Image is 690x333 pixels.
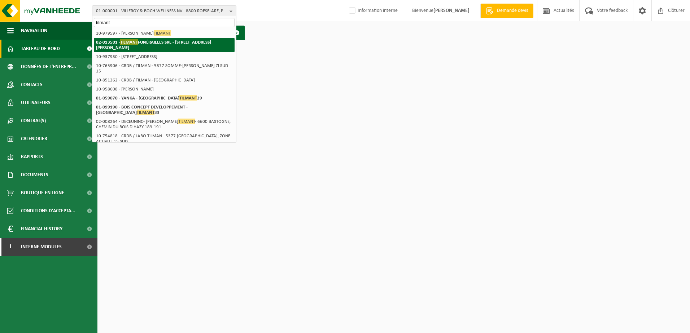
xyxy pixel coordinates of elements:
[94,117,235,132] li: 02-008264 - DECEUNINC- [PERSON_NAME] - 6600 BASTOGNE, CHEMIN DU BOIS D'HAZY 189-191
[137,110,154,115] span: TILMANT
[495,7,530,14] span: Demande devis
[21,202,75,220] span: Conditions d'accepta...
[21,76,43,94] span: Contacts
[21,220,62,238] span: Financial History
[96,105,188,115] strong: 01-099190 - BOIS CONCEPT DEVELOPPEMENT - [GEOGRAPHIC_DATA] 33
[178,119,195,124] span: TILMANT
[92,5,236,16] button: 01-000001 - VILLEROY & BOCH WELLNESS NV - 8800 ROESELARE, POPULIERSTRAAT 1
[120,39,138,45] span: TILMANT
[21,112,46,130] span: Contrat(s)
[21,22,47,40] span: Navigation
[94,132,235,146] li: 10-754818 - CRDB / LABO TILMAN - 5377 [GEOGRAPHIC_DATA], ZONE ACTIVITE 15 SUD
[21,58,76,76] span: Données de l'entrepr...
[21,130,47,148] span: Calendrier
[21,166,48,184] span: Documents
[21,40,60,58] span: Tableau de bord
[94,85,235,94] li: 10-958608 - [PERSON_NAME]
[94,76,235,85] li: 10-851262 - CRDB / TILMAN - [GEOGRAPHIC_DATA]
[94,52,235,61] li: 10-937930 - [STREET_ADDRESS]
[21,238,62,256] span: Interne modules
[7,238,14,256] span: I
[348,5,398,16] label: Information interne
[94,61,235,76] li: 10-765906 - CRDB / TILMAN - 5377 SOMME-[PERSON_NAME] ZI SUD 15
[154,30,171,36] span: TILMANT
[480,4,533,18] a: Demande devis
[96,95,202,101] strong: 01-059070 - YANKA - [GEOGRAPHIC_DATA] 29
[21,184,64,202] span: Boutique en ligne
[21,94,51,112] span: Utilisateurs
[179,95,197,101] span: TILMANT
[433,8,470,13] strong: [PERSON_NAME]
[96,6,227,17] span: 01-000001 - VILLEROY & BOCH WELLNESS NV - 8800 ROESELARE, POPULIERSTRAAT 1
[94,18,235,27] input: Chercher des succursales liées
[94,29,235,38] li: 10-979597 - [PERSON_NAME]
[21,148,43,166] span: Rapports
